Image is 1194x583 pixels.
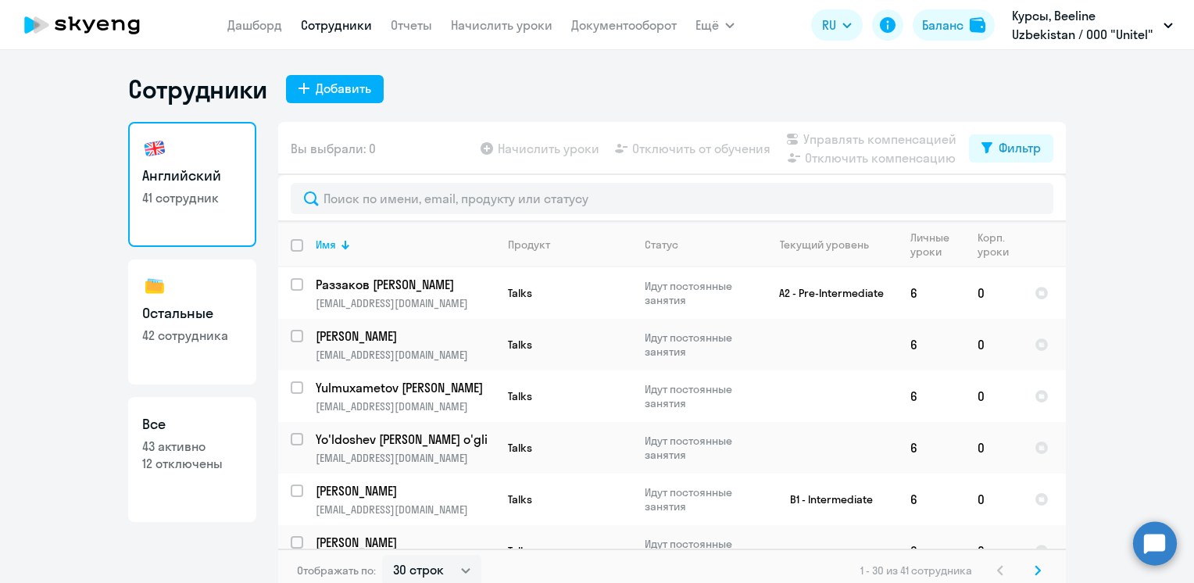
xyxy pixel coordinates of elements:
a: Yulmuxametov [PERSON_NAME] [316,379,495,396]
span: Talks [508,544,532,558]
span: Talks [508,492,532,506]
p: 42 сотрудника [142,327,242,344]
div: Имя [316,238,336,252]
a: [PERSON_NAME] [316,327,495,345]
div: Текущий уровень [780,238,869,252]
h3: Остальные [142,303,242,324]
a: Раззаков [PERSON_NAME] [316,276,495,293]
div: Продукт [508,238,631,252]
button: Балансbalance [913,9,995,41]
p: [EMAIL_ADDRESS][DOMAIN_NAME] [316,348,495,362]
td: 6 [898,474,965,525]
div: Личные уроки [910,231,950,259]
a: Английский41 сотрудник [128,122,256,247]
p: [PERSON_NAME] [316,327,492,345]
input: Поиск по имени, email, продукту или статусу [291,183,1053,214]
button: Курсы, Beeline Uzbekistan / ООО "Unitel" [1004,6,1181,44]
a: Документооборот [571,17,677,33]
a: [PERSON_NAME] [316,482,495,499]
td: 0 [965,267,1022,319]
td: 0 [965,474,1022,525]
p: Идут постоянные занятия [645,485,752,513]
p: [PERSON_NAME] [316,482,492,499]
a: Сотрудники [301,17,372,33]
button: RU [811,9,863,41]
td: A2 - Pre-Intermediate [753,267,898,319]
img: others [142,274,167,299]
span: Talks [508,389,532,403]
p: [EMAIL_ADDRESS][DOMAIN_NAME] [316,451,495,465]
p: 41 сотрудник [142,189,242,206]
p: 12 отключены [142,455,242,472]
p: Идут постоянные занятия [645,537,752,565]
p: Yo'ldoshev [PERSON_NAME] o'gli [316,431,492,448]
p: 43 активно [142,438,242,455]
div: Статус [645,238,752,252]
td: 6 [898,370,965,422]
h1: Сотрудники [128,73,267,105]
p: Идут постоянные занятия [645,434,752,462]
button: Фильтр [969,134,1053,163]
div: Продукт [508,238,550,252]
a: Yo'ldoshev [PERSON_NAME] o'gli [316,431,495,448]
a: [PERSON_NAME] [316,534,495,551]
p: Идут постоянные занятия [645,279,752,307]
a: Все43 активно12 отключены [128,397,256,522]
a: Отчеты [391,17,432,33]
a: Дашборд [227,17,282,33]
td: 0 [965,525,1022,577]
p: [EMAIL_ADDRESS][DOMAIN_NAME] [316,399,495,413]
div: Текущий уровень [765,238,897,252]
div: Баланс [922,16,963,34]
p: Идут постоянные занятия [645,382,752,410]
div: Корп. уроки [978,231,1021,259]
td: 0 [965,370,1022,422]
a: Начислить уроки [451,17,552,33]
p: Раззаков [PERSON_NAME] [316,276,492,293]
td: 0 [965,422,1022,474]
p: Yulmuxametov [PERSON_NAME] [316,379,492,396]
div: Имя [316,238,495,252]
span: Вы выбрали: 0 [291,139,376,158]
p: Курсы, Beeline Uzbekistan / ООО "Unitel" [1012,6,1157,44]
span: Отображать по: [297,563,376,578]
span: Talks [508,286,532,300]
div: Корп. уроки [978,231,1009,259]
td: B1 - Intermediate [753,474,898,525]
h3: Все [142,414,242,435]
div: Статус [645,238,678,252]
button: Ещё [695,9,735,41]
h3: Английский [142,166,242,186]
button: Добавить [286,75,384,103]
p: [EMAIL_ADDRESS][DOMAIN_NAME] [316,296,495,310]
img: balance [970,17,985,33]
a: Остальные42 сотрудника [128,259,256,384]
div: Фильтр [999,138,1041,157]
span: Talks [508,441,532,455]
td: 0 [965,319,1022,370]
span: Ещё [695,16,719,34]
span: Talks [508,338,532,352]
p: Идут постоянные занятия [645,331,752,359]
p: [EMAIL_ADDRESS][DOMAIN_NAME] [316,503,495,517]
td: 6 [898,319,965,370]
span: 1 - 30 из 41 сотрудника [860,563,972,578]
span: RU [822,16,836,34]
div: Личные уроки [910,231,964,259]
div: Добавить [316,79,371,98]
td: 6 [898,422,965,474]
td: 6 [898,525,965,577]
p: [PERSON_NAME] [316,534,492,551]
img: english [142,136,167,161]
td: 6 [898,267,965,319]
